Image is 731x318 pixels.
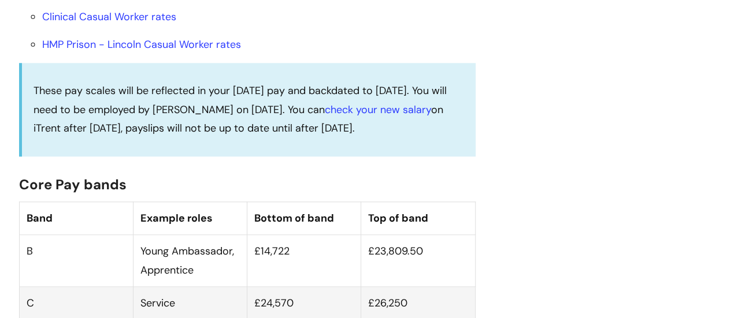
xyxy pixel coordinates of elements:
[19,201,133,234] th: Band
[247,201,361,234] th: Bottom of band
[19,175,127,193] span: Core Pay bands
[325,103,431,117] a: check your new salary
[42,38,241,51] a: HMP Prison - Lincoln Casual Worker rates
[19,235,133,287] td: B
[34,81,464,137] p: These pay scales will be reflected in your [DATE] pay and backdated to [DATE]. You will need to b...
[133,235,247,287] td: Young Ambassador, Apprentice
[361,201,475,234] th: Top of band
[247,235,361,287] td: £14,722
[361,235,475,287] td: £23,809.50
[42,10,176,24] a: Clinical Casual Worker rates
[133,201,247,234] th: Example roles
